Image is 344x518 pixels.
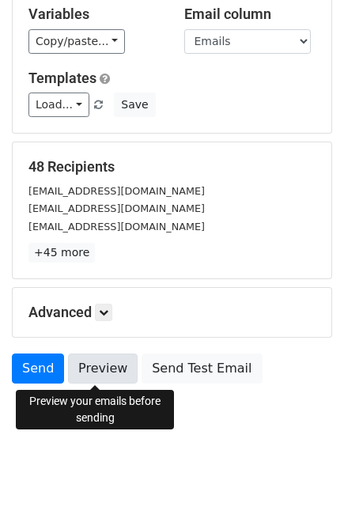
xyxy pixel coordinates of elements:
[28,6,161,23] h5: Variables
[28,93,89,117] a: Load...
[28,158,316,176] h5: 48 Recipients
[28,29,125,54] a: Copy/paste...
[28,70,96,86] a: Templates
[12,354,64,384] a: Send
[184,6,316,23] h5: Email column
[265,442,344,518] iframe: Chat Widget
[28,202,205,214] small: [EMAIL_ADDRESS][DOMAIN_NAME]
[114,93,155,117] button: Save
[28,243,95,263] a: +45 more
[28,221,205,233] small: [EMAIL_ADDRESS][DOMAIN_NAME]
[28,185,205,197] small: [EMAIL_ADDRESS][DOMAIN_NAME]
[16,390,174,429] div: Preview your emails before sending
[68,354,138,384] a: Preview
[28,304,316,321] h5: Advanced
[142,354,262,384] a: Send Test Email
